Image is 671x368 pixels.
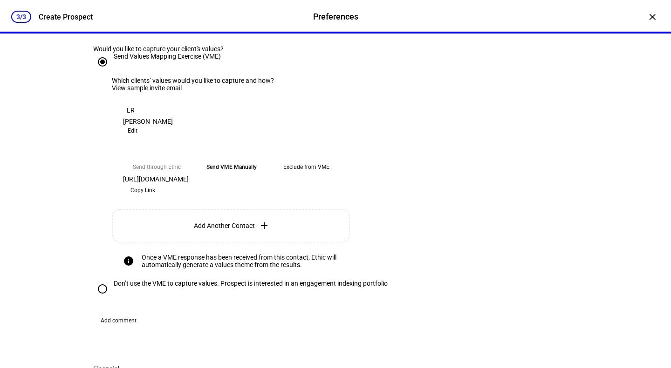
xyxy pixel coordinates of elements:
[313,11,358,23] div: Preferences
[259,220,270,231] mat-icon: add
[114,280,388,287] div: Don’t use the VME to capture values. Prospect is interested in an engagement indexing portfolio
[11,11,31,23] div: 3/3
[123,255,134,267] mat-icon: info
[93,313,144,328] button: Add comment
[273,159,340,175] eth-mega-radio-button: Exclude from VME
[645,9,660,24] div: ×
[123,183,163,198] button: Copy Link
[198,159,265,175] eth-mega-radio-button: Send VME Manually
[112,77,578,84] div: Which clients’ values would you like to capture and how?
[130,183,155,198] span: Copy Link
[93,45,578,53] div: Would you like to capture your client's values?
[128,125,137,136] span: Edit
[39,13,93,21] div: Create Prospect
[142,254,340,268] div: Once a VME response has been received from this contact, Ethic will automatically generate a valu...
[114,53,221,60] div: Send Values Mapping Exercise (VME)
[123,103,138,118] div: LR
[194,222,255,229] span: Add Another Contact
[101,313,137,328] span: Add comment
[123,118,340,125] div: [PERSON_NAME]
[123,159,191,175] eth-mega-radio-button: Send through Ethic
[112,84,182,92] a: View sample invite email
[123,125,142,136] button: Edit
[123,175,340,183] div: [URL][DOMAIN_NAME]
